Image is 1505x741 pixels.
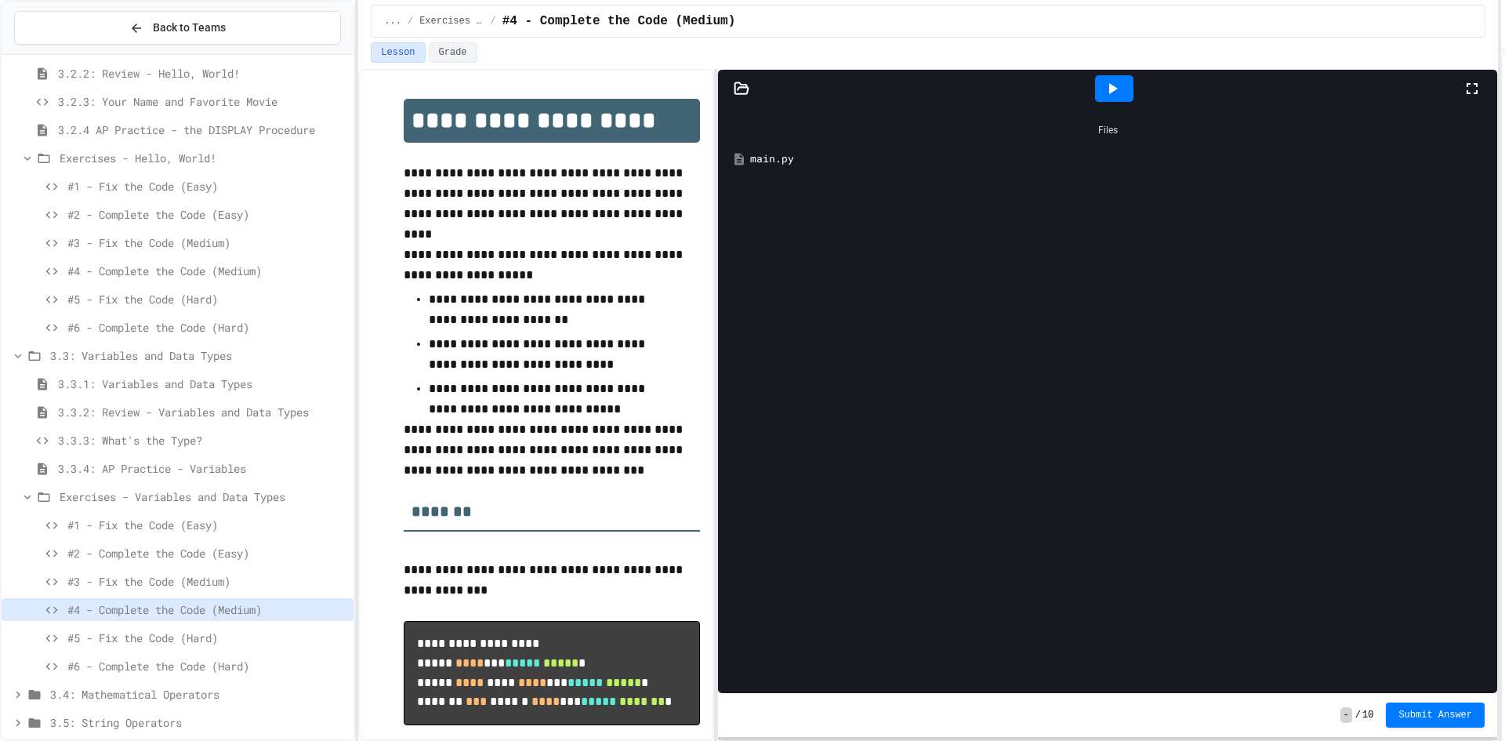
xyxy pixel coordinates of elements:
[384,15,401,27] span: ...
[50,686,347,703] span: 3.4: Mathematical Operators
[1386,703,1485,728] button: Submit Answer
[429,42,477,63] button: Grade
[67,263,347,279] span: #4 - Complete the Code (Medium)
[371,42,425,63] button: Lesson
[408,15,413,27] span: /
[58,460,347,477] span: 3.3.4: AP Practice - Variables
[58,404,347,420] span: 3.3.2: Review - Variables and Data Types
[67,630,347,646] span: #5 - Fix the Code (Hard)
[67,658,347,674] span: #6 - Complete the Code (Hard)
[58,432,347,449] span: 3.3.3: What's the Type?
[58,376,347,392] span: 3.3.1: Variables and Data Types
[60,150,347,166] span: Exercises - Hello, World!
[67,319,347,336] span: #6 - Complete the Code (Hard)
[58,65,347,82] span: 3.2.2: Review - Hello, World!
[67,545,347,561] span: #2 - Complete the Code (Easy)
[67,178,347,194] span: #1 - Fix the Code (Easy)
[67,234,347,251] span: #3 - Fix the Code (Medium)
[50,347,347,364] span: 3.3: Variables and Data Types
[1340,707,1352,723] span: -
[67,517,347,533] span: #1 - Fix the Code (Easy)
[153,20,226,36] span: Back to Teams
[67,601,347,618] span: #4 - Complete the Code (Medium)
[726,115,1489,145] div: Files
[419,15,484,27] span: Exercises - Variables and Data Types
[750,151,1488,167] div: main.py
[50,714,347,731] span: 3.5: String Operators
[1362,709,1373,721] span: 10
[502,12,736,31] span: #4 - Complete the Code (Medium)
[58,93,347,110] span: 3.2.3: Your Name and Favorite Movie
[67,573,347,590] span: #3 - Fix the Code (Medium)
[58,122,347,138] span: 3.2.4 AP Practice - the DISPLAY Procedure
[60,489,347,505] span: Exercises - Variables and Data Types
[1398,709,1472,721] span: Submit Answer
[67,206,347,223] span: #2 - Complete the Code (Easy)
[490,15,495,27] span: /
[1355,709,1361,721] span: /
[67,291,347,307] span: #5 - Fix the Code (Hard)
[14,11,341,45] button: Back to Teams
